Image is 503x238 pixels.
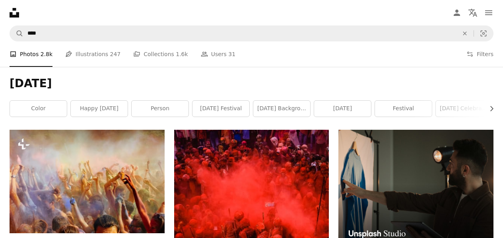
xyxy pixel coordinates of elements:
[201,41,236,67] a: Users 31
[456,26,474,41] button: Clear
[466,41,493,67] button: Filters
[71,101,128,117] a: happy [DATE]
[465,5,481,21] button: Language
[228,50,235,59] span: 31
[449,5,465,21] a: Log in / Sign up
[132,101,188,117] a: person
[484,101,493,117] button: scroll list to the right
[10,8,19,18] a: Home — Unsplash
[10,26,23,41] button: Search Unsplash
[176,50,188,59] span: 1.6k
[10,76,493,91] h1: [DATE]
[192,101,249,117] a: [DATE] festival
[10,130,165,233] img: happy people crowd partying under colorful powder cloud
[375,101,432,117] a: festival
[110,50,121,59] span: 247
[314,101,371,117] a: [DATE]
[133,41,188,67] a: Collections 1.6k
[481,5,497,21] button: Menu
[474,26,493,41] button: Visual search
[253,101,310,117] a: [DATE] background
[436,101,493,117] a: [DATE] celebration
[65,41,120,67] a: Illustrations 247
[10,101,67,117] a: color
[10,25,493,41] form: Find visuals sitewide
[10,178,165,185] a: happy people crowd partying under colorful powder cloud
